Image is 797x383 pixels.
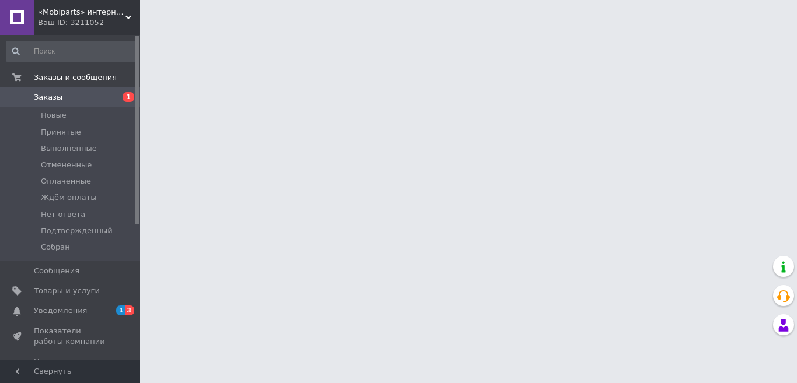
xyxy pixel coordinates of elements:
[41,160,92,170] span: Отмененные
[116,305,125,315] span: 1
[34,266,79,276] span: Сообщения
[38,17,140,28] div: Ваш ID: 3211052
[34,305,87,316] span: Уведомления
[38,7,125,17] span: «Mobiparts» интернет-магазин
[41,127,81,138] span: Принятые
[41,242,70,252] span: Собран
[41,176,91,187] span: Оплаченные
[34,72,117,83] span: Заказы и сообщения
[34,326,108,347] span: Показатели работы компании
[41,226,113,236] span: Подтвержденный
[125,305,134,315] span: 3
[6,41,138,62] input: Поиск
[34,356,108,377] span: Панель управления
[34,92,62,103] span: Заказы
[41,192,97,203] span: Ждём оплаты
[41,110,67,121] span: Новые
[41,143,97,154] span: Выполненные
[34,286,100,296] span: Товары и услуги
[41,209,85,220] span: Нет ответа
[123,92,134,102] span: 1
